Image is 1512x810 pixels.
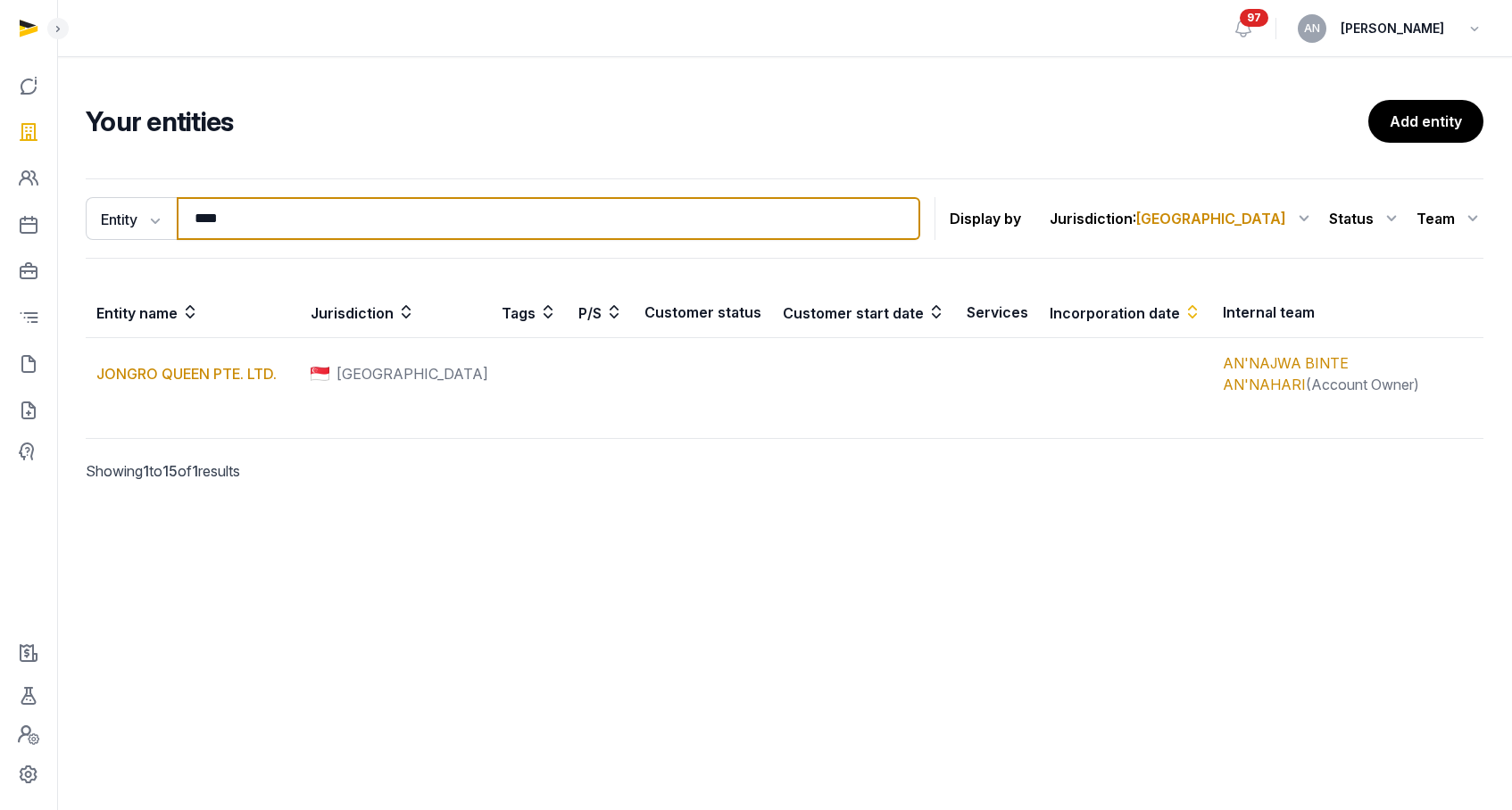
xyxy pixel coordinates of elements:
[162,462,178,480] span: 15
[1223,352,1473,395] div: (Account Owner)
[1240,9,1268,27] span: 97
[491,287,568,338] th: Tags
[1304,23,1320,34] span: AN
[1298,14,1326,43] button: AN
[1416,204,1483,233] div: Team
[1133,208,1286,229] span: :
[1368,100,1483,143] a: Add entity
[1136,210,1286,227] span: [GEOGRAPHIC_DATA]
[956,287,1039,338] th: Services
[300,287,491,338] th: Jurisdiction
[86,105,1368,137] h2: Your entities
[1039,287,1212,338] th: Incorporation date
[86,287,300,338] th: Entity name
[143,462,149,480] span: 1
[1212,287,1483,338] th: Internal team
[336,363,488,384] span: [GEOGRAPHIC_DATA]
[634,287,772,338] th: Customer status
[86,439,414,503] p: Showing to of results
[86,197,177,240] button: Entity
[950,204,1021,233] p: Display by
[772,287,956,338] th: Customer start date
[1341,18,1444,39] span: [PERSON_NAME]
[1050,204,1315,233] div: Jurisdiction
[1223,354,1349,393] a: AN'NAJWA BINTE AN'NAHARI
[96,365,277,383] a: JONGRO QUEEN PTE. LTD.
[568,287,634,338] th: P/S
[1329,204,1402,233] div: Status
[192,462,198,480] span: 1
